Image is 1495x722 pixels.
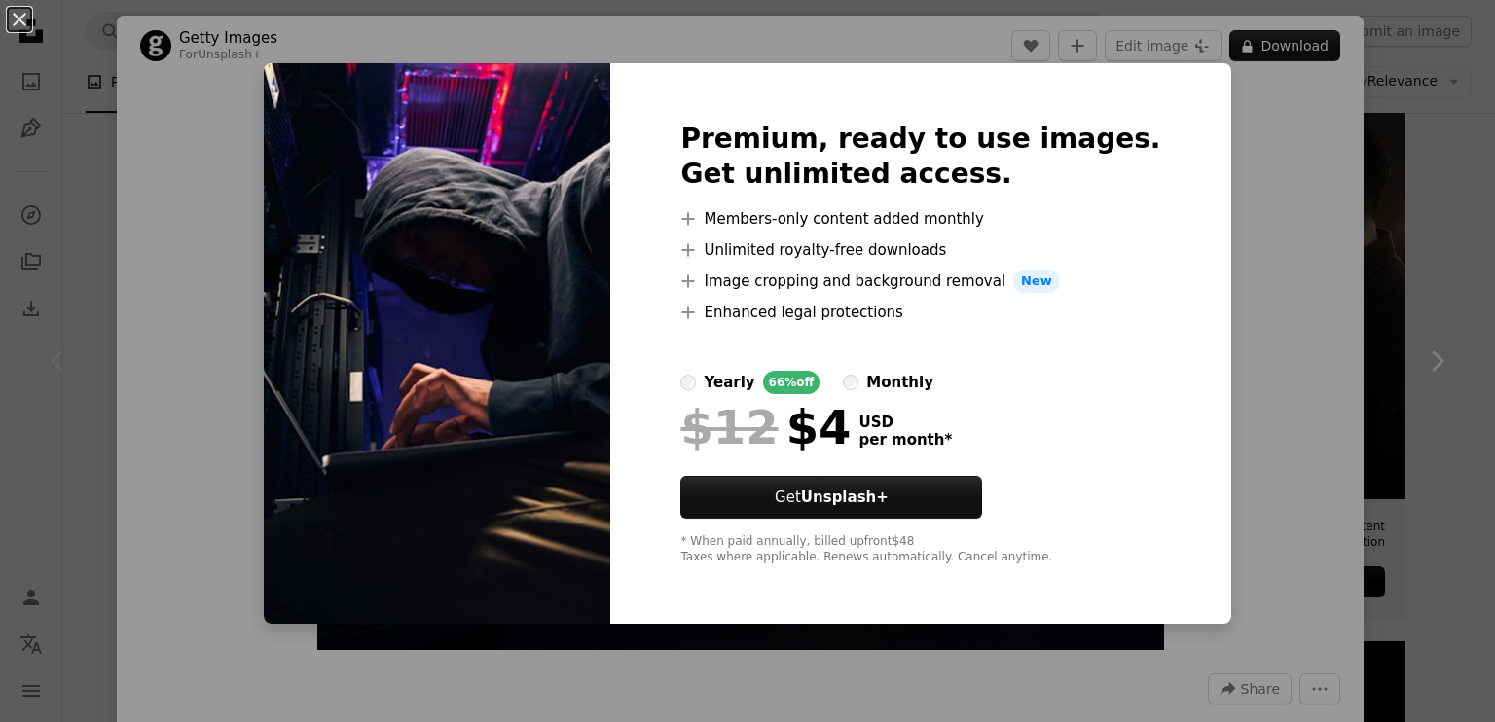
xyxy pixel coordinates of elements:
[680,534,1160,565] div: * When paid annually, billed upfront $48 Taxes where applicable. Renews automatically. Cancel any...
[680,476,982,519] button: GetUnsplash+
[680,301,1160,324] li: Enhanced legal protections
[680,402,778,452] span: $12
[680,270,1160,293] li: Image cropping and background removal
[680,207,1160,231] li: Members-only content added monthly
[858,431,952,449] span: per month *
[858,414,952,431] span: USD
[763,371,820,394] div: 66% off
[680,375,696,390] input: yearly66%off
[680,238,1160,262] li: Unlimited royalty-free downloads
[264,63,610,624] img: premium_photo-1661764393655-1dbffee8c0ce
[801,488,889,506] strong: Unsplash+
[1013,270,1060,293] span: New
[843,375,858,390] input: monthly
[704,371,754,394] div: yearly
[680,402,851,452] div: $4
[866,371,933,394] div: monthly
[680,122,1160,192] h2: Premium, ready to use images. Get unlimited access.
